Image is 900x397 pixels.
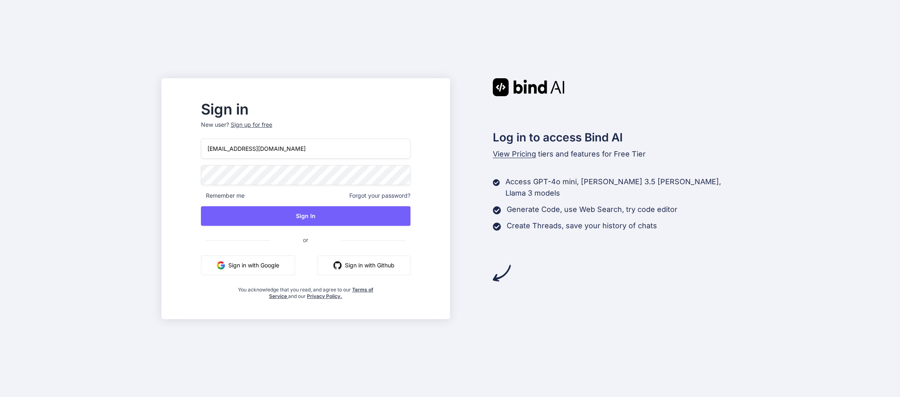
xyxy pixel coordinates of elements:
[307,293,342,299] a: Privacy Policy.
[493,78,565,96] img: Bind AI logo
[201,139,410,159] input: Login or Email
[493,129,739,146] h2: Log in to access Bind AI
[201,256,295,275] button: Sign in with Google
[217,261,225,269] img: google
[493,150,536,158] span: View Pricing
[318,256,410,275] button: Sign in with Github
[333,261,342,269] img: github
[507,204,677,215] p: Generate Code, use Web Search, try code editor
[507,220,657,232] p: Create Threads, save your history of chats
[231,121,272,129] div: Sign up for free
[201,103,410,116] h2: Sign in
[493,148,739,160] p: tiers and features for Free Tier
[201,206,410,226] button: Sign In
[236,282,375,300] div: You acknowledge that you read, and agree to our and our
[269,287,373,299] a: Terms of Service
[201,121,410,139] p: New user?
[201,192,245,200] span: Remember me
[493,264,511,282] img: arrow
[349,192,410,200] span: Forgot your password?
[505,176,739,199] p: Access GPT-4o mini, [PERSON_NAME] 3.5 [PERSON_NAME], Llama 3 models
[270,230,341,250] span: or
